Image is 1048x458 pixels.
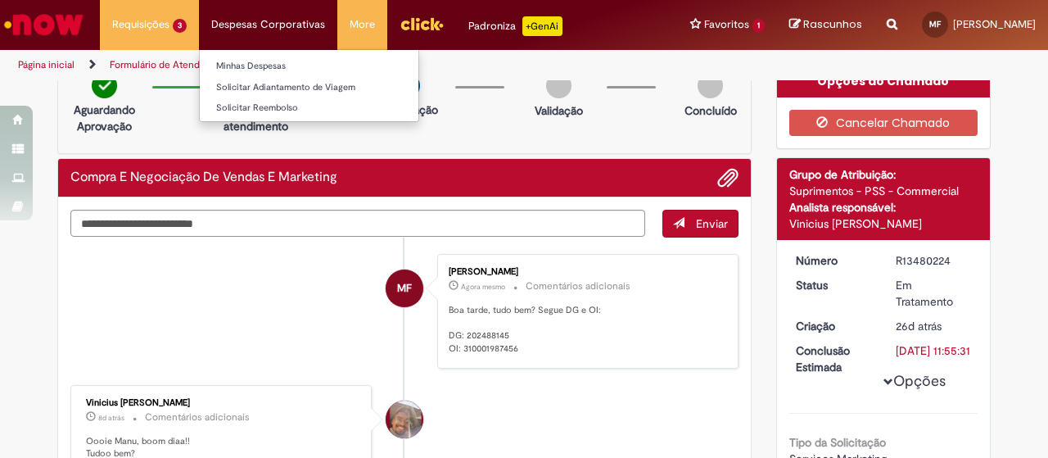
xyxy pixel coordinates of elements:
[173,19,187,33] span: 3
[12,50,686,80] ul: Trilhas de página
[784,252,884,269] dt: Número
[200,99,418,117] a: Solicitar Reembolso
[896,252,972,269] div: R13480224
[449,267,721,277] div: [PERSON_NAME]
[717,167,739,188] button: Adicionar anexos
[696,216,728,231] span: Enviar
[789,435,886,450] b: Tipo da Solicitação
[896,342,972,359] div: [DATE] 11:55:31
[199,49,419,122] ul: Despesas Corporativas
[70,210,645,237] textarea: Digite sua mensagem aqui...
[896,319,942,333] span: 26d atrás
[200,57,418,75] a: Minhas Despesas
[803,16,862,32] span: Rascunhos
[397,269,412,308] span: MF
[200,79,418,97] a: Solicitar Adiantamento de Viagem
[896,277,972,310] div: Em Tratamento
[18,58,75,71] a: Página inicial
[449,304,721,356] p: Boa tarde, tudo bem? Segue DG e OI: DG: 202488145 OI: 310001987456
[789,17,862,33] a: Rascunhos
[350,16,375,33] span: More
[2,8,86,41] img: ServiceNow
[784,342,884,375] dt: Conclusão Estimada
[662,210,739,238] button: Enviar
[789,110,978,136] button: Cancelar Chamado
[110,58,231,71] a: Formulário de Atendimento
[468,16,562,36] div: Padroniza
[526,279,630,293] small: Comentários adicionais
[98,413,124,423] span: 8d atrás
[896,319,942,333] time: 04/09/2025 10:55:24
[929,19,941,29] span: MF
[684,102,737,119] p: Concluído
[461,282,505,292] span: Agora mesmo
[698,73,723,98] img: img-circle-grey.png
[789,183,978,199] div: Suprimentos - PSS - Commercial
[752,19,765,33] span: 1
[400,11,444,36] img: click_logo_yellow_360x200.png
[145,410,250,424] small: Comentários adicionais
[789,215,978,232] div: Vinicius [PERSON_NAME]
[953,17,1036,31] span: [PERSON_NAME]
[112,16,169,33] span: Requisições
[789,199,978,215] div: Analista responsável:
[92,73,117,98] img: check-circle-green.png
[546,73,571,98] img: img-circle-grey.png
[777,65,991,97] div: Opções do Chamado
[386,270,423,307] div: Manuela Guimaraes Fernandes
[98,413,124,423] time: 22/09/2025 11:52:40
[535,102,583,119] p: Validação
[461,282,505,292] time: 29/09/2025 14:18:41
[522,16,562,36] p: +GenAi
[896,318,972,334] div: 04/09/2025 10:55:24
[70,170,337,185] h2: Compra E Negociação De Vendas E Marketing Histórico de tíquete
[704,16,749,33] span: Favoritos
[784,318,884,334] dt: Criação
[386,401,423,438] div: Vinicius Rafael De Souza
[211,16,325,33] span: Despesas Corporativas
[784,277,884,293] dt: Status
[789,166,978,183] div: Grupo de Atribuição:
[86,398,359,408] div: Vinicius [PERSON_NAME]
[65,102,144,134] p: Aguardando Aprovação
